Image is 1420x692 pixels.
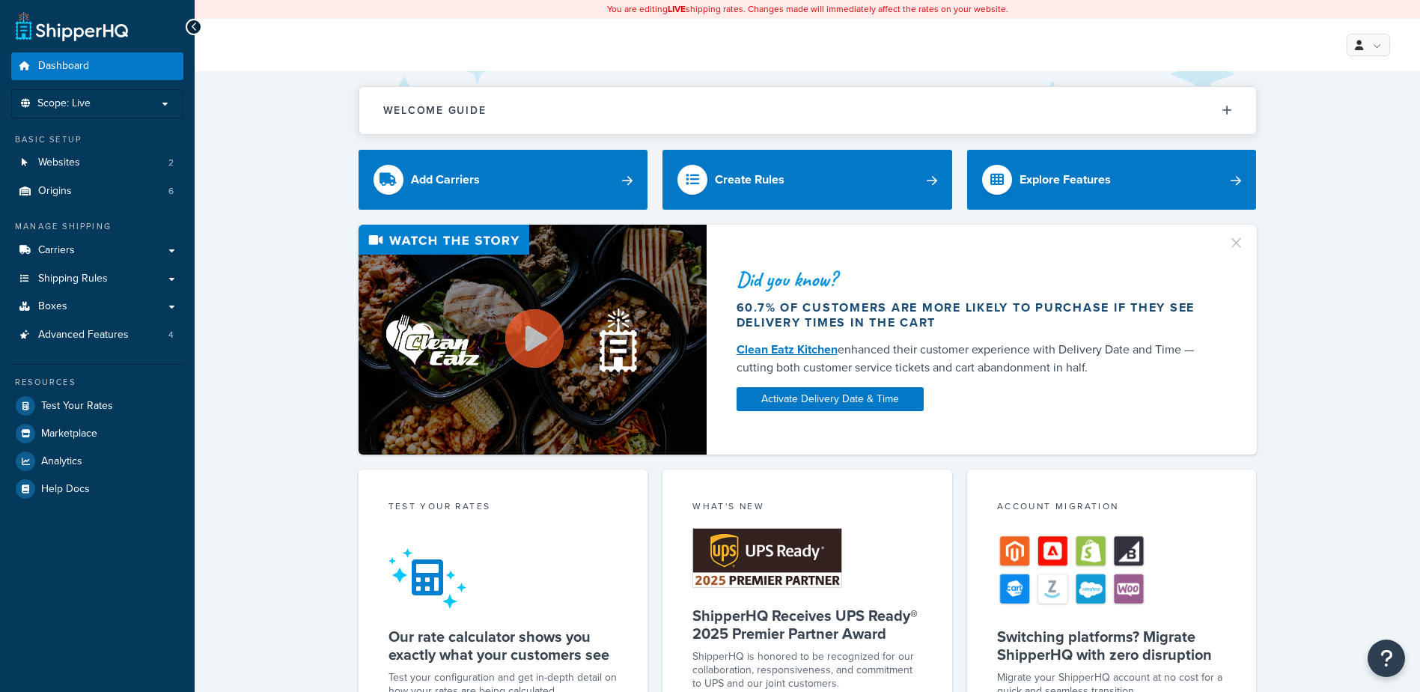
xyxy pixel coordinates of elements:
[11,420,183,447] a: Marketplace
[411,169,480,190] div: Add Carriers
[11,392,183,419] a: Test Your Rates
[168,329,174,342] span: 4
[388,628,618,664] h5: Our rate calculator shows you exactly what your customers see
[359,87,1256,134] button: Welcome Guide
[38,273,108,285] span: Shipping Rules
[668,2,686,16] b: LIVE
[37,97,91,110] span: Scope: Live
[997,500,1227,517] div: Account Migration
[41,428,97,440] span: Marketplace
[41,400,113,413] span: Test Your Rates
[359,225,707,455] img: Video thumbnail
[11,321,183,349] li: Advanced Features
[11,293,183,321] a: Boxes
[737,341,1210,377] div: enhanced their customer experience with Delivery Date and Time — cutting both customer service ti...
[11,149,183,177] a: Websites2
[11,52,183,80] a: Dashboard
[38,157,80,169] span: Websites
[168,185,174,198] span: 6
[11,476,183,503] a: Help Docs
[692,650,922,691] p: ShipperHQ is honored to be recognized for our collaboration, responsiveness, and commitment to UP...
[11,321,183,349] a: Advanced Features4
[11,177,183,205] a: Origins6
[11,265,183,293] a: Shipping Rules
[38,329,129,342] span: Advanced Features
[41,455,82,468] span: Analytics
[38,185,72,198] span: Origins
[11,220,183,233] div: Manage Shipping
[967,150,1257,210] a: Explore Features
[737,300,1210,330] div: 60.7% of customers are more likely to purchase if they see delivery times in the cart
[692,607,922,643] h5: ShipperHQ Receives UPS Ready® 2025 Premier Partner Award
[168,157,174,169] span: 2
[737,341,838,358] a: Clean Eatz Kitchen
[1020,169,1111,190] div: Explore Features
[11,177,183,205] li: Origins
[11,448,183,475] a: Analytics
[38,300,67,313] span: Boxes
[41,483,90,496] span: Help Docs
[1368,640,1405,677] button: Open Resource Center
[383,105,487,116] h2: Welcome Guide
[11,237,183,264] a: Carriers
[38,60,89,73] span: Dashboard
[11,149,183,177] li: Websites
[359,150,648,210] a: Add Carriers
[388,500,618,517] div: Test your rates
[737,269,1210,290] div: Did you know?
[692,500,922,517] div: What's New
[997,628,1227,664] h5: Switching platforms? Migrate ShipperHQ with zero disruption
[11,376,183,389] div: Resources
[662,150,952,210] a: Create Rules
[737,387,924,411] a: Activate Delivery Date & Time
[715,169,784,190] div: Create Rules
[38,244,75,257] span: Carriers
[11,133,183,146] div: Basic Setup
